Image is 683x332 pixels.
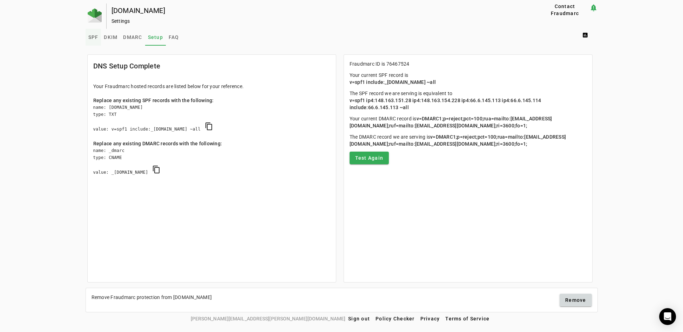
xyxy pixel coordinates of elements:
span: Remove [565,297,586,304]
a: Setup [145,29,166,46]
button: Sign out [345,312,373,325]
a: DKIM [101,29,120,46]
button: Terms of Service [442,312,492,325]
a: DMARC [120,29,145,46]
span: Test Again [355,154,384,161]
span: v=spf1 include:_[DOMAIN_NAME] ~all [350,79,436,85]
span: v=DMARC1;p=reject;pct=100;rua=mailto:[EMAIL_ADDRESS][DOMAIN_NAME];ruf=mailto:[EMAIL_ADDRESS][DOMA... [350,134,566,147]
div: Remove Fraudmarc protection from [DOMAIN_NAME] [92,294,212,301]
span: Setup [148,35,163,40]
img: Fraudmarc Logo [88,8,102,22]
a: FAQ [166,29,182,46]
button: copy SPF [201,118,217,135]
div: Settings [111,18,518,25]
mat-icon: notification_important [589,4,598,12]
span: v=spf1 ip4:148.163.151.28 ip4:148.163.154.228 ip4:66.6.145.113 ip4:66.6.145.114 include:66.6.145.... [350,98,542,110]
span: SPF [88,35,99,40]
div: Your Fraudmarc hosted records are listed below for your reference. [93,83,330,90]
span: [PERSON_NAME][EMAIL_ADDRESS][PERSON_NAME][DOMAIN_NAME] [191,315,345,323]
button: Remove [560,294,592,306]
button: Contact Fraudmarc [541,4,589,16]
span: Sign out [348,316,370,321]
span: Contact Fraudmarc [543,3,587,17]
p: Fraudmarc ID is 76467524 [350,60,587,67]
span: DMARC [123,35,142,40]
div: [DOMAIN_NAME] [111,7,518,14]
button: Test Again [350,152,389,164]
button: Privacy [418,312,443,325]
span: DKIM [104,35,117,40]
div: name: [DOMAIN_NAME] type: TXT value: v=spf1 include:_[DOMAIN_NAME] ~all [93,104,330,140]
span: v=DMARC1;p=reject;pct=100;rua=mailto:[EMAIL_ADDRESS][DOMAIN_NAME];ruf=mailto:[EMAIL_ADDRESS][DOMA... [350,116,552,128]
p: The DMARC record we are serving is [350,133,587,147]
span: FAQ [169,35,179,40]
p: The SPF record we are serving is equivalent to [350,90,587,111]
div: name: _dmarc type: CNAME value: _[DOMAIN_NAME] [93,147,330,183]
span: Policy Checker [376,316,415,321]
p: Your current DMARC record is [350,115,587,129]
span: Privacy [420,316,440,321]
mat-card-title: DNS Setup Complete [93,60,161,72]
button: Policy Checker [373,312,418,325]
button: copy DMARC [148,161,165,178]
span: Terms of Service [445,316,489,321]
div: Replace any existing SPF records with the following: [93,97,330,104]
p: Your current SPF record is [350,72,587,86]
a: SPF [86,29,101,46]
div: Open Intercom Messenger [659,308,676,325]
div: Replace any existing DMARC records with the following: [93,140,330,147]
